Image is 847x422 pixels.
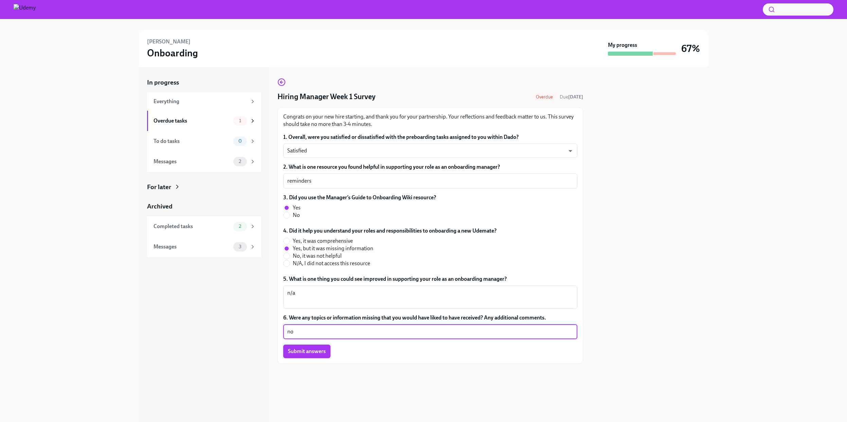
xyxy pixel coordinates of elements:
[287,328,573,336] textarea: no
[287,289,573,305] textarea: n/a
[147,216,261,237] a: Completed tasks2
[681,42,700,55] h3: 67%
[283,314,577,322] label: 6. Were any topics or information missing that you would have liked to have received? Any additio...
[154,223,231,230] div: Completed tasks
[283,345,330,358] button: Submit answers
[283,113,577,128] p: Congrats on your new hire starting, and thank you for your partnership. Your reflections and feed...
[235,159,245,164] span: 2
[14,4,36,15] img: Udemy
[147,183,171,191] div: For later
[154,117,231,125] div: Overdue tasks
[147,38,191,45] h6: [PERSON_NAME]
[293,260,370,267] span: N/A, I did not access this resource
[234,139,246,144] span: 0
[235,118,245,123] span: 1
[283,275,577,283] label: 5. What is one thing you could see improved in supporting your role as an onboarding manager?
[532,94,557,99] span: Overdue
[147,47,198,59] h3: Onboarding
[288,348,326,355] span: Submit answers
[147,183,261,191] a: For later
[293,245,373,252] span: Yes, but it was missing information
[283,194,436,201] label: 3. Did you use the Manager’s Guide to Onboarding Wiki resource?
[568,94,583,100] strong: [DATE]
[283,227,497,235] label: 4. Did it help you understand your roles and responsibilities to onboarding a new Udemate?
[560,94,583,100] span: August 5th, 2025 10:00
[277,92,376,102] h4: Hiring Manager Week 1 Survey
[283,133,577,141] label: 1. Overall, were you satisfied or dissatisfied with the preboarding tasks assigned to you within ...
[154,137,231,145] div: To do tasks
[287,177,573,185] textarea: reminders
[235,244,246,249] span: 3
[293,252,342,260] span: No, it was not helpful
[154,243,231,251] div: Messages
[147,111,261,131] a: Overdue tasks1
[154,98,247,105] div: Everything
[608,41,637,49] strong: My progress
[154,158,231,165] div: Messages
[293,212,300,219] span: No
[147,131,261,151] a: To do tasks0
[235,224,245,229] span: 2
[293,237,353,245] span: Yes, it was comprehensive
[147,151,261,172] a: Messages2
[147,202,261,211] a: Archived
[283,144,577,158] div: Satisfied
[147,78,261,87] a: In progress
[283,163,577,171] label: 2. What is one resource you found helpful in supporting your role as an onboarding manager?
[293,204,301,212] span: Yes
[147,92,261,111] a: Everything
[560,94,583,100] span: Due
[147,237,261,257] a: Messages3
